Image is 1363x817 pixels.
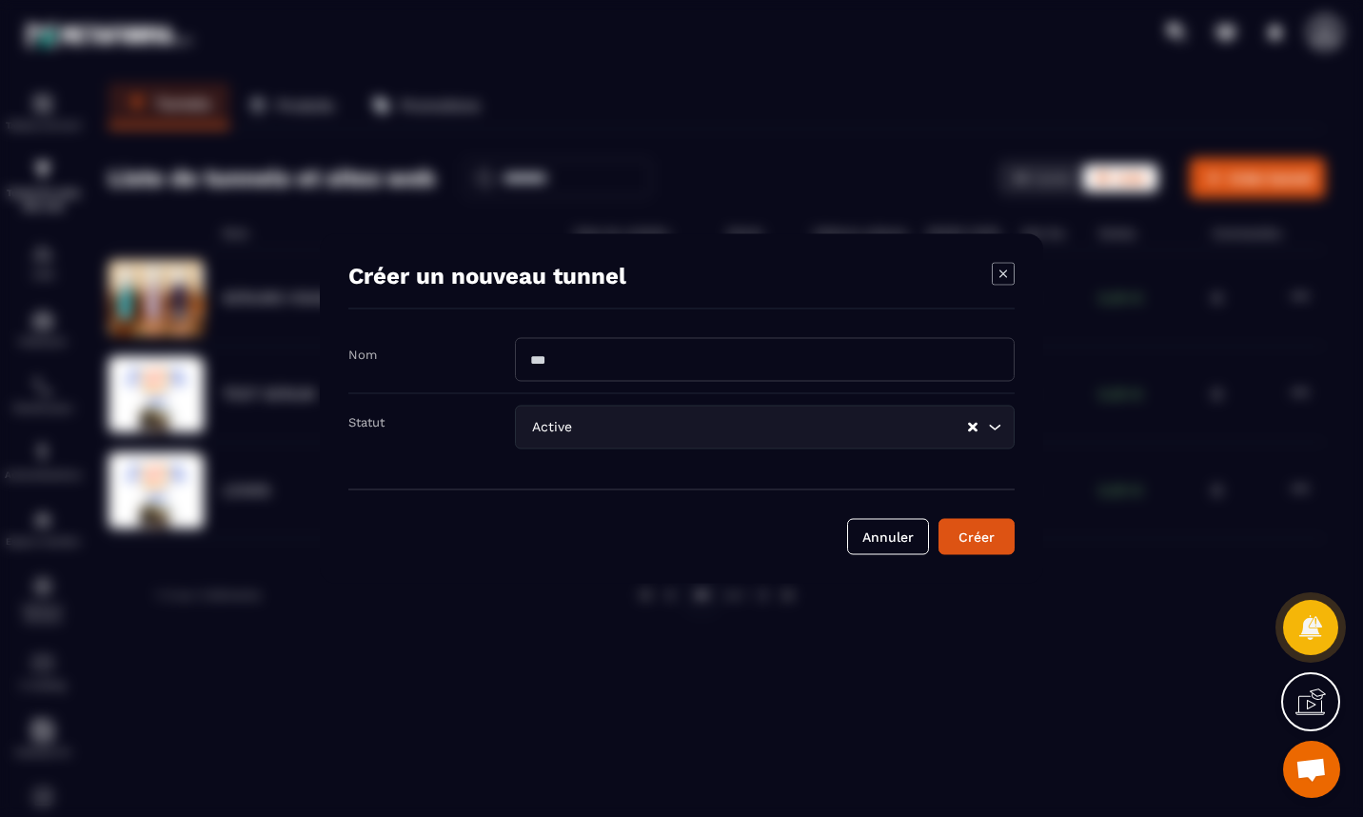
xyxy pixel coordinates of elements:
div: Ouvrir le chat [1283,741,1340,798]
div: Créer [951,528,1002,547]
input: Search for option [576,417,966,438]
div: Search for option [515,406,1015,449]
label: Statut [348,415,385,429]
span: Active [527,417,576,438]
button: Annuler [847,519,929,555]
button: Clear Selected [968,420,978,434]
label: Nom [348,348,377,362]
h4: Créer un nouveau tunnel [348,263,626,289]
button: Créer [938,519,1015,555]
